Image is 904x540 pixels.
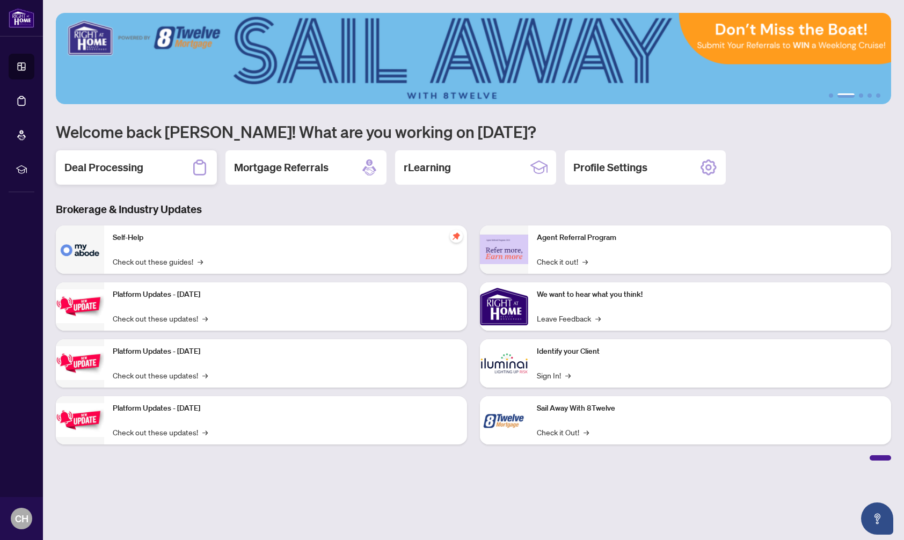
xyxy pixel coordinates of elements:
[584,426,589,438] span: →
[234,160,329,175] h2: Mortgage Referrals
[829,93,833,98] button: 1
[202,369,208,381] span: →
[450,230,463,243] span: pushpin
[202,426,208,438] span: →
[56,121,891,142] h1: Welcome back [PERSON_NAME]! What are you working on [DATE]?
[876,93,880,98] button: 5
[56,225,104,274] img: Self-Help
[537,232,883,244] p: Agent Referral Program
[565,369,571,381] span: →
[480,282,528,331] img: We want to hear what you think!
[56,403,104,437] img: Platform Updates - June 23, 2025
[56,13,891,104] img: Slide 1
[859,93,863,98] button: 3
[198,256,203,267] span: →
[113,232,458,244] p: Self-Help
[113,403,458,414] p: Platform Updates - [DATE]
[56,289,104,323] img: Platform Updates - July 21, 2025
[537,426,589,438] a: Check it Out!→
[113,369,208,381] a: Check out these updates!→
[537,346,883,357] p: Identify your Client
[202,312,208,324] span: →
[480,235,528,264] img: Agent Referral Program
[582,256,588,267] span: →
[537,369,571,381] a: Sign In!→
[537,289,883,301] p: We want to hear what you think!
[537,312,601,324] a: Leave Feedback→
[404,160,451,175] h2: rLearning
[113,312,208,324] a: Check out these updates!→
[861,502,893,535] button: Open asap
[9,8,34,28] img: logo
[113,426,208,438] a: Check out these updates!→
[573,160,647,175] h2: Profile Settings
[480,339,528,388] img: Identify your Client
[480,396,528,444] img: Sail Away With 8Twelve
[595,312,601,324] span: →
[537,403,883,414] p: Sail Away With 8Twelve
[56,346,104,380] img: Platform Updates - July 8, 2025
[56,202,891,217] h3: Brokerage & Industry Updates
[64,160,143,175] h2: Deal Processing
[15,511,28,526] span: CH
[537,256,588,267] a: Check it out!→
[837,93,855,98] button: 2
[113,346,458,357] p: Platform Updates - [DATE]
[113,256,203,267] a: Check out these guides!→
[867,93,872,98] button: 4
[113,289,458,301] p: Platform Updates - [DATE]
